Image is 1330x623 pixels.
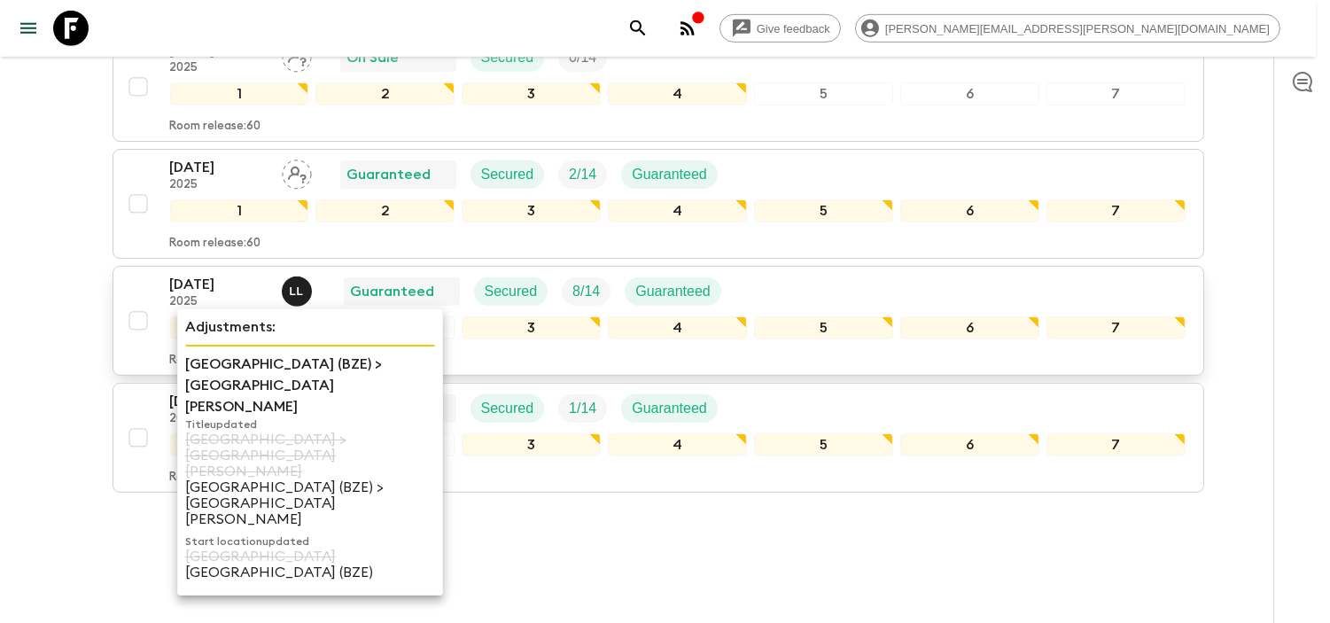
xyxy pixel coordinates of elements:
[185,479,435,527] p: [GEOGRAPHIC_DATA] (BZE) > [GEOGRAPHIC_DATA][PERSON_NAME]
[608,316,747,339] div: 4
[170,354,261,368] p: Room release: 60
[462,316,601,339] div: 3
[462,82,601,105] div: 3
[635,281,711,302] p: Guaranteed
[170,82,309,105] div: 1
[754,433,893,456] div: 5
[754,199,893,222] div: 5
[170,61,268,75] p: 2025
[170,412,268,426] p: 2025
[1046,316,1186,339] div: 7
[11,11,46,46] button: menu
[572,281,600,302] p: 8 / 14
[185,316,435,338] p: Adjustments:
[481,47,534,68] p: Secured
[747,22,840,35] span: Give feedback
[185,549,435,565] p: [GEOGRAPHIC_DATA]
[632,398,707,419] p: Guaranteed
[900,433,1039,456] div: 6
[170,274,268,295] p: [DATE]
[170,471,261,485] p: Room release: 60
[170,199,309,222] div: 1
[170,157,268,178] p: [DATE]
[608,433,747,456] div: 4
[754,82,893,105] div: 5
[754,316,893,339] div: 5
[608,199,747,222] div: 4
[347,164,432,185] p: Guaranteed
[170,316,309,339] div: 1
[562,277,611,306] div: Trip Fill
[900,316,1039,339] div: 6
[900,199,1039,222] div: 6
[170,237,261,251] p: Room release: 60
[282,48,312,62] span: Assign pack leader
[351,281,435,302] p: Guaranteed
[620,11,656,46] button: search adventures
[608,82,747,105] div: 4
[481,398,534,419] p: Secured
[347,47,400,68] p: On Sale
[315,82,455,105] div: 2
[282,165,312,179] span: Assign pack leader
[290,284,304,299] p: L L
[900,82,1039,105] div: 6
[1046,433,1186,456] div: 7
[558,160,607,189] div: Trip Fill
[185,417,435,432] p: Title updated
[185,565,435,580] p: [GEOGRAPHIC_DATA] (BZE)
[569,47,596,68] p: 0 / 14
[558,394,607,423] div: Trip Fill
[170,178,268,192] p: 2025
[170,295,268,309] p: 2025
[185,354,435,417] p: [GEOGRAPHIC_DATA] (BZE) > [GEOGRAPHIC_DATA][PERSON_NAME]
[1046,199,1186,222] div: 7
[1046,82,1186,105] div: 7
[569,398,596,419] p: 1 / 14
[170,120,261,134] p: Room release: 60
[569,164,596,185] p: 2 / 14
[185,432,435,479] p: [GEOGRAPHIC_DATA] > [GEOGRAPHIC_DATA][PERSON_NAME]
[558,43,607,72] div: Trip Fill
[170,433,309,456] div: 1
[875,22,1279,35] span: [PERSON_NAME][EMAIL_ADDRESS][PERSON_NAME][DOMAIN_NAME]
[282,282,315,296] span: Luis Lobos
[185,534,435,549] p: Start location updated
[481,164,534,185] p: Secured
[632,164,707,185] p: Guaranteed
[170,391,268,412] p: [DATE]
[315,199,455,222] div: 2
[462,199,601,222] div: 3
[462,433,601,456] div: 3
[485,281,538,302] p: Secured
